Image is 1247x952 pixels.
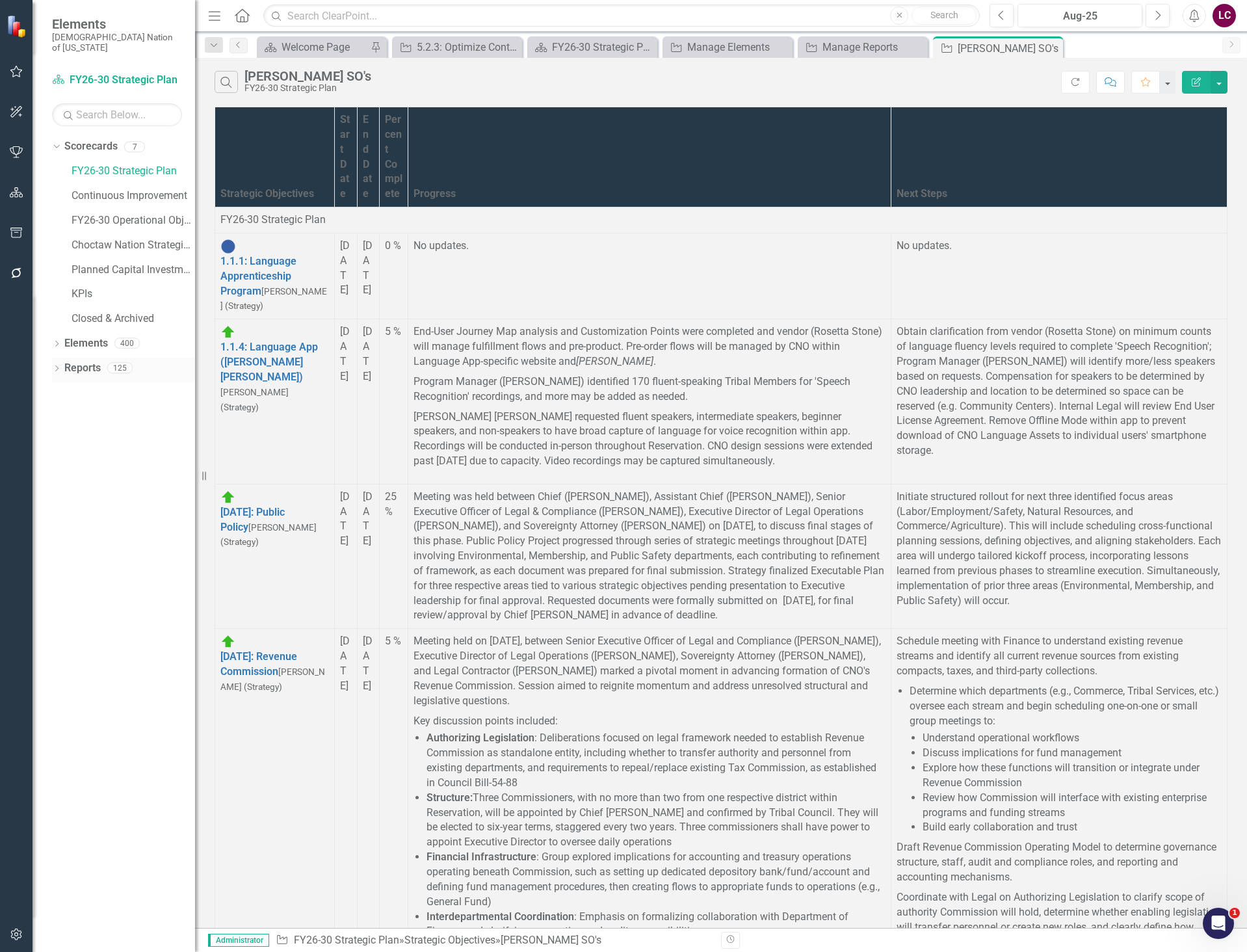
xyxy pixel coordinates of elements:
[72,311,195,326] a: Closed & Archived
[282,39,367,55] div: Welcome Page
[897,187,1222,202] div: Next Steps
[220,490,236,505] img: On Target
[52,73,182,88] a: FY26-30 Strategic Plan
[930,10,958,20] span: Search
[385,634,402,649] div: 5 %
[385,490,402,520] div: 25 %
[413,187,886,202] div: Progress
[408,233,891,319] td: Double-Click to Edit
[552,39,654,55] div: FY26-30 Strategic Plan
[427,910,574,923] strong: Interdepartmental Coordination
[72,164,195,179] a: FY26-30 Strategic Plan
[220,650,297,678] a: [DATE]: Revenue Commission
[385,239,402,254] div: 0 %
[1203,908,1234,939] iframe: Intercom live chat
[64,361,101,376] a: Reports
[124,141,145,152] div: 7
[294,934,399,946] a: FY26-30 Strategic Plan
[379,319,408,484] td: Double-Click to Edit
[1229,908,1240,918] span: 1
[334,484,357,629] td: Double-Click to Edit
[64,336,108,351] a: Elements
[244,83,371,93] div: FY26-30 Strategic Plan
[72,263,195,278] a: Planned Capital Investments
[413,239,886,254] p: No updates.
[107,363,133,374] div: 125
[427,910,886,940] li: : Emphasis on formalizing collaboration with Department of Finance and clarifying accounting and ...
[958,40,1060,57] div: [PERSON_NAME] SO's
[923,761,1222,791] li: Explore how these functions will transition or integrate under Revenue Commission
[413,711,886,729] p: Key discussion points included:
[220,286,327,311] small: [PERSON_NAME] (Strategy)
[408,484,891,629] td: Double-Click to Edit
[666,39,789,55] a: Manage Elements
[52,32,182,53] small: [DEMOGRAPHIC_DATA] Nation of [US_STATE]
[64,139,118,154] a: Scorecards
[208,934,269,947] span: Administrator
[413,372,886,407] p: Program Manager ([PERSON_NAME]) identified 170 fluent-speaking Tribal Members for 'Speech Recogni...
[417,39,519,55] div: 5.2.3: Optimize Contact Centers through Artificial Intelligence
[114,338,140,349] div: 400
[923,820,1222,835] li: Build early collaboration and trust
[912,7,977,25] button: Search
[910,684,1222,835] li: Determine which departments (e.g., Commerce, Tribal Services, etc.) oversee each stream and begin...
[427,850,886,909] li: : Group explored implications for accounting and treasury operations operating beneath Commission...
[891,233,1227,319] td: Double-Click to Edit
[404,934,495,946] a: Strategic Objectives
[427,851,536,863] strong: Financial Infrastructure
[363,112,374,202] div: End Date
[215,233,335,319] td: Double-Click to Edit Right Click for Context Menu
[215,484,335,629] td: Double-Click to Edit Right Click for Context Menu
[427,791,473,804] strong: Structure:
[897,838,1222,888] p: Draft Revenue Commission Operating Model to determine governance structure, staff, audit and comp...
[1022,8,1138,24] div: Aug-25
[501,934,601,946] div: [PERSON_NAME] SO's
[220,387,289,412] small: [PERSON_NAME] (Strategy)
[923,746,1222,761] li: Discuss implications for fund management
[260,39,367,55] a: Welcome Page
[52,16,182,32] span: Elements
[220,239,236,254] img: Not Started
[340,490,350,548] span: [DATE]
[1213,4,1236,27] button: LC
[923,791,1222,821] li: Review how Commission will interface with existing enterprise programs and funding streams
[413,634,886,711] p: Meeting held on [DATE], between Senior Executive Officer of Legal and Compliance ([PERSON_NAME]),...
[220,324,236,340] img: On Target
[340,239,350,297] span: [DATE]
[897,239,1222,254] p: No updates.
[379,484,408,629] td: Double-Click to Edit
[72,213,195,228] a: FY26-30 Operational Objectives
[427,732,534,744] strong: Authorizing Legislation
[801,39,925,55] a: Manage Reports
[413,407,886,469] p: [PERSON_NAME] [PERSON_NAME] requested fluent speakers, intermediate speakers, beginner speakers, ...
[891,319,1227,484] td: Double-Click to Edit
[220,213,326,226] span: FY26-30 Strategic Plan
[923,731,1222,746] li: Understand operational workflows
[427,791,886,850] li: Three Commissioners, with no more than two from one respective district within Reservation, will ...
[357,233,379,319] td: Double-Click to Edit
[531,39,654,55] a: FY26-30 Strategic Plan
[220,187,329,202] div: Strategic Objectives
[363,635,373,692] span: [DATE]
[334,319,357,484] td: Double-Click to Edit
[220,506,285,533] a: [DATE]: Public Policy
[263,5,980,27] input: Search ClearPoint...
[72,189,195,204] a: Continuous Improvement
[576,355,653,367] em: [PERSON_NAME]
[1017,4,1142,27] button: Aug-25
[334,233,357,319] td: Double-Click to Edit
[413,490,886,624] p: Meeting was held between Chief ([PERSON_NAME]), Assistant Chief ([PERSON_NAME]), Senior Executive...
[220,522,317,548] small: [PERSON_NAME] (Strategy)
[395,39,519,55] a: 5.2.3: Optimize Contact Centers through Artificial Intelligence
[363,239,373,297] span: [DATE]
[897,634,1222,681] p: Schedule meeting with Finance to understand existing revenue streams and identify all current rev...
[408,319,891,484] td: Double-Click to Edit
[413,324,886,372] p: End-User Journey Map analysis and Customization Points were completed and vendor (Rosetta Stone) ...
[215,319,335,484] td: Double-Click to Edit Right Click for Context Menu
[385,324,402,339] div: 5 %
[52,103,182,126] input: Search Below...
[363,325,373,382] span: [DATE]
[891,484,1227,629] td: Double-Click to Edit
[897,490,1222,609] p: Initiate structured rollout for next three identified focus areas (Labor/Employment/Safety, Natur...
